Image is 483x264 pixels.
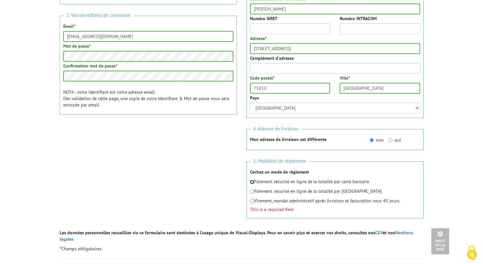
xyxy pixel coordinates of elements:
label: non [370,137,384,143]
span: 2. Vos identifiants de connexion [63,11,134,20]
label: Email [63,23,75,29]
label: oui [388,137,401,143]
iframe: reCAPTCHA [60,126,157,151]
label: Numéro SIRET [250,15,277,22]
a: Mentions légales [60,230,413,242]
span: 5. Modalités de règlement [250,157,309,166]
label: Adresse [250,35,267,42]
span: This is a required field [250,207,420,212]
label: Ville [340,75,350,81]
strong: Les données personnelles recueillies via ce formulaire sont destinées à l’usage unique de Visual-... [60,230,413,242]
p: Paiement sécurisé en ligne de la totalité par [GEOGRAPHIC_DATA] [250,188,420,194]
label: Confirmation mot de passe [63,63,117,69]
a: CGV [375,230,383,236]
label: Code postal [250,75,275,81]
label: Numéro INTRACOM [340,15,377,22]
input: non [370,138,374,142]
strong: Mon adresse de livraison est différente [250,136,327,142]
p: Paiement sécurisé en ligne de la totalité par carte bancaire [250,178,420,185]
p: Champs obligatoires [60,245,424,252]
input: oui [388,138,392,142]
label: Mot de passe [63,43,91,49]
p: NOTA : votre identifiant est votre adresse email. Dès validation de cette page, une copie de votr... [63,89,233,108]
label: Pays [250,95,259,101]
img: Cookies (fenêtre modale) [464,245,480,261]
a: Haut de la page [431,228,449,254]
strong: Cochez un mode de règlement [250,169,309,175]
label: Complément d'adresse [250,55,294,61]
p: Virement, mandat administratif après livraison et facturation sous 45 jours [250,198,420,204]
span: 4. Adresse de livraison [250,125,301,133]
button: Cookies (fenêtre modale) [461,242,483,264]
